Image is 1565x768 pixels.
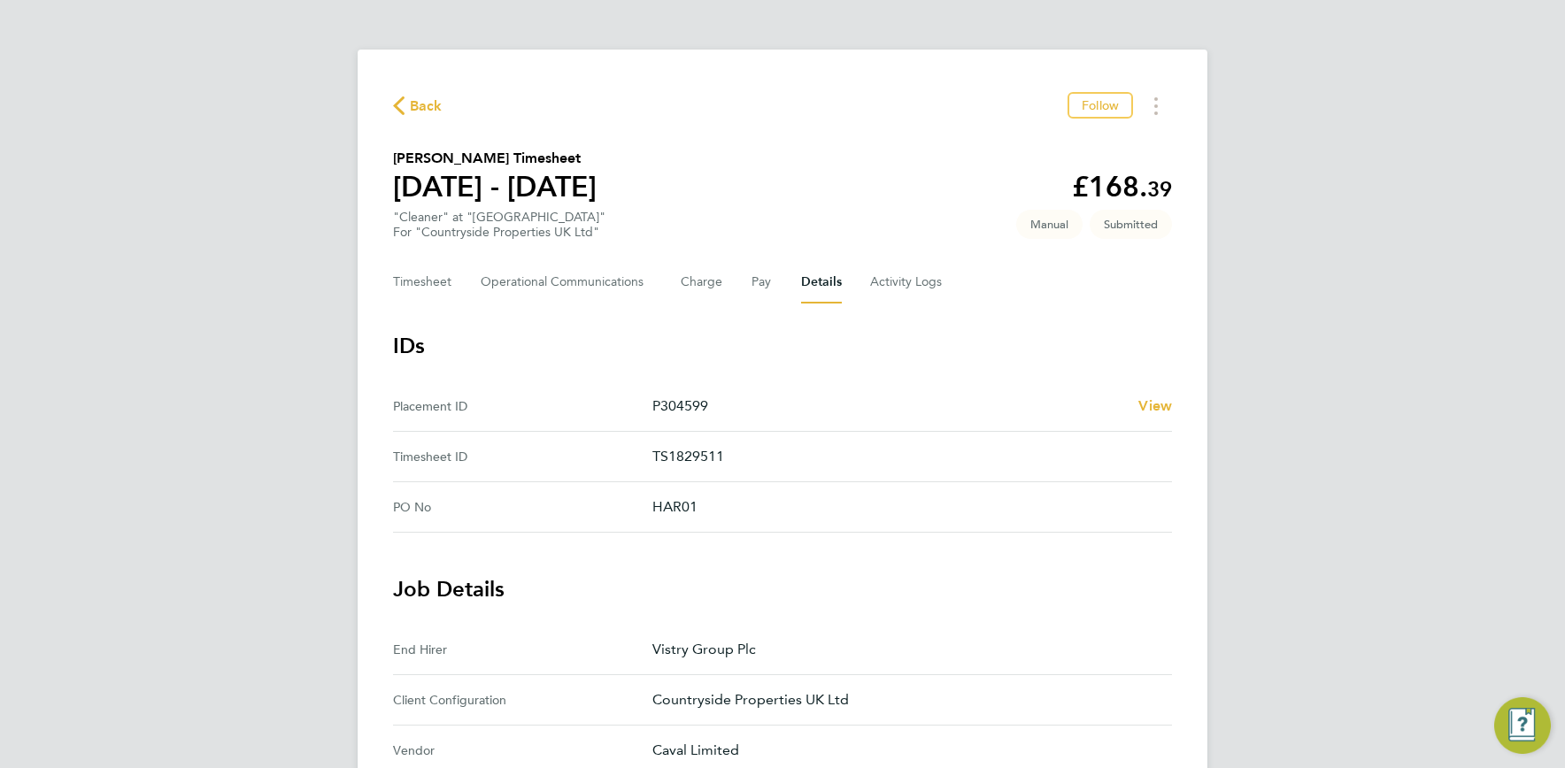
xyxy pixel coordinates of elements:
span: This timesheet was manually created. [1016,210,1083,239]
span: This timesheet is Submitted. [1090,210,1172,239]
div: Client Configuration [393,689,652,710]
p: TS1829511 [652,446,1158,467]
div: Vendor [393,740,652,761]
div: Placement ID [393,396,652,417]
button: Timesheets Menu [1140,92,1172,119]
span: Back [410,96,443,117]
h2: [PERSON_NAME] Timesheet [393,148,597,169]
button: Timesheet [393,261,452,303]
button: Operational Communications [481,261,652,303]
app-decimal: £168. [1072,170,1172,204]
div: Timesheet ID [393,446,652,467]
span: Follow [1082,97,1119,113]
p: Caval Limited [652,740,1158,761]
button: Details [801,261,842,303]
p: P304599 [652,396,1124,417]
h3: IDs [393,332,1172,360]
h3: Job Details [393,575,1172,603]
button: Charge [681,261,723,303]
p: Vistry Group Plc [652,639,1158,660]
span: 39 [1147,176,1172,202]
div: End Hirer [393,639,652,660]
p: HAR01 [652,496,1158,518]
button: Activity Logs [870,261,944,303]
span: View [1138,397,1172,414]
button: Engage Resource Center [1494,697,1551,754]
button: Follow [1068,92,1133,119]
div: PO No [393,496,652,518]
button: Pay [752,261,773,303]
h1: [DATE] - [DATE] [393,169,597,204]
p: Countryside Properties UK Ltd [652,689,1158,710]
a: View [1138,396,1172,417]
div: For "Countryside Properties UK Ltd" [393,225,605,240]
div: "Cleaner" at "[GEOGRAPHIC_DATA]" [393,210,605,240]
button: Back [393,95,443,117]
